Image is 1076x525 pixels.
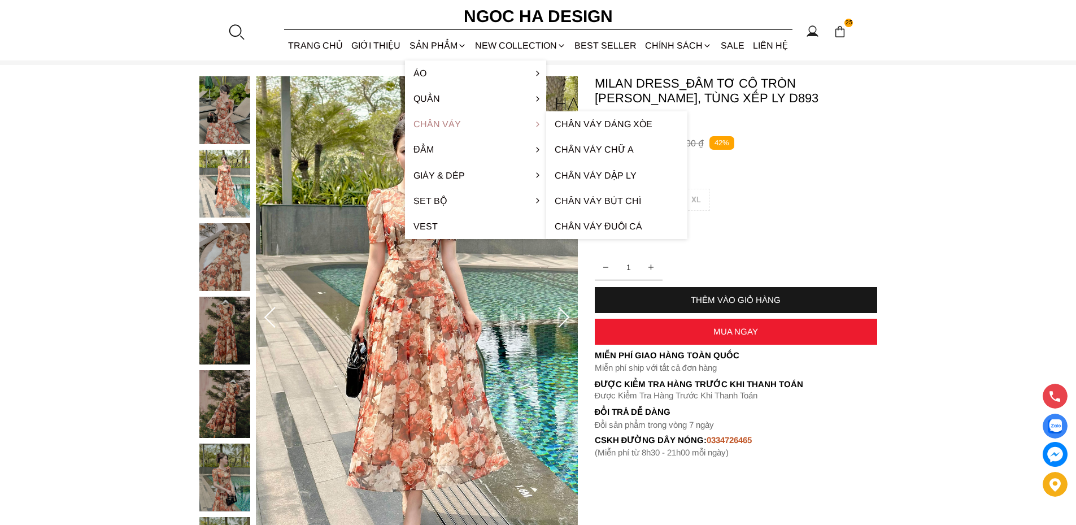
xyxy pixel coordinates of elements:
span: 25 [844,19,853,28]
img: Milan Dress_Đầm Tơ Cổ Tròn Đính Hoa, Tùng Xếp Ly D893_mini_2 [199,223,250,291]
a: Chân váy đuôi cá [546,214,687,239]
a: Chân váy bút chì [546,188,687,214]
font: cskh đường dây nóng: [595,435,707,445]
img: Milan Dress_Đầm Tơ Cổ Tròn Đính Hoa, Tùng Xếp Ly D893_mini_4 [199,370,250,438]
a: NEW COLLECTION [471,31,570,60]
p: Được Kiểm Tra Hàng Trước Khi Thanh Toán [595,379,877,389]
div: Chính sách [641,31,716,60]
a: LIÊN HỆ [748,31,792,60]
img: Milan Dress_Đầm Tơ Cổ Tròn Đính Hoa, Tùng Xếp Ly D893_mini_5 [199,444,250,511]
a: Chân váy dáng xòe [546,111,687,137]
a: SALE [716,31,748,60]
p: Được Kiểm Tra Hàng Trước Khi Thanh Toán [595,391,877,401]
div: SẢN PHẨM [405,31,471,60]
a: Chân váy chữ A [546,137,687,162]
input: Quantity input [595,256,663,279]
div: THÊM VÀO GIỎ HÀNG [595,295,877,305]
a: Giày & Dép [405,163,546,188]
img: Milan Dress_Đầm Tơ Cổ Tròn Đính Hoa, Tùng Xếp Ly D893_mini_0 [199,76,250,144]
img: Display image [1048,419,1062,433]
a: Đầm [405,137,546,162]
p: Milan Dress_Đầm Tơ Cổ Tròn [PERSON_NAME], Tùng Xếp Ly D893 [595,76,877,106]
a: Chân váy dập ly [546,163,687,188]
a: Vest [405,214,546,239]
a: Ngoc Ha Design [454,3,623,30]
font: Miễn phí giao hàng toàn quốc [595,350,739,360]
font: Đổi sản phẩm trong vòng 7 ngày [595,420,715,429]
a: Áo [405,60,546,86]
img: img-CART-ICON-ksit0nf1 [834,25,846,38]
a: TRANG CHỦ [284,31,347,60]
a: Display image [1043,414,1068,439]
p: SIZE [595,173,877,183]
div: MUA NGAY [595,327,877,336]
a: Set Bộ [405,188,546,214]
img: Milan Dress_Đầm Tơ Cổ Tròn Đính Hoa, Tùng Xếp Ly D893_mini_1 [199,150,250,218]
a: Quần [405,86,546,111]
a: GIỚI THIỆU [347,31,405,60]
p: 42% [709,136,734,150]
p: TP3369 [615,113,877,122]
font: (Miễn phí từ 8h30 - 21h00 mỗi ngày) [595,448,729,457]
a: BEST SELLER [570,31,641,60]
font: Miễn phí ship với tất cả đơn hàng [595,363,717,372]
h6: Đổi trả dễ dàng [595,407,877,416]
img: Milan Dress_Đầm Tơ Cổ Tròn Đính Hoa, Tùng Xếp Ly D893_mini_3 [199,297,250,365]
font: 0334726465 [707,435,752,445]
a: messenger [1043,442,1068,467]
a: Chân váy [405,111,546,137]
